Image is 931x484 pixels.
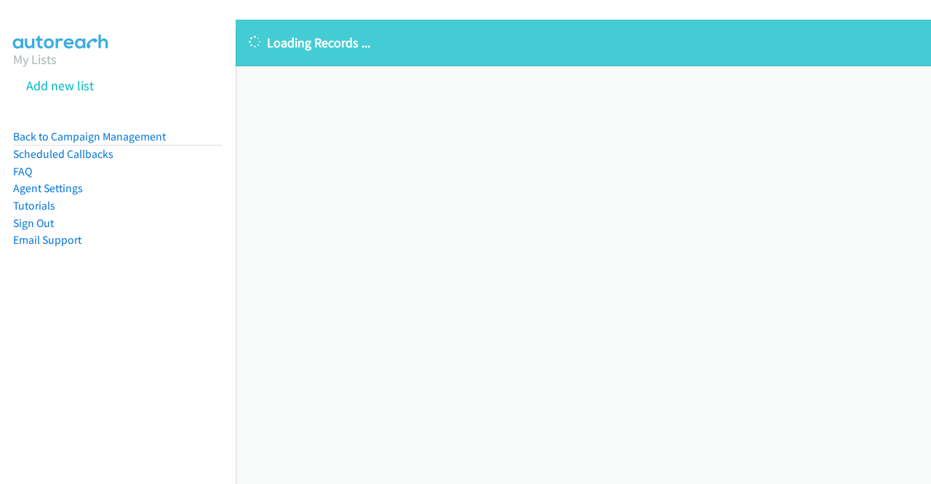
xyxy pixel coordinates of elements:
a: Email Support [13,233,81,247]
a: My Lists [13,51,57,68]
a: Add new list [26,77,94,94]
a: Scheduled Callbacks [13,147,113,161]
a: FAQ [13,164,32,178]
p: Loading Records ... [249,33,918,52]
a: Agent Settings [13,181,83,195]
a: Back to Campaign Management [13,130,166,143]
a: Sign Out [13,216,54,230]
a: Tutorials [13,199,55,213]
